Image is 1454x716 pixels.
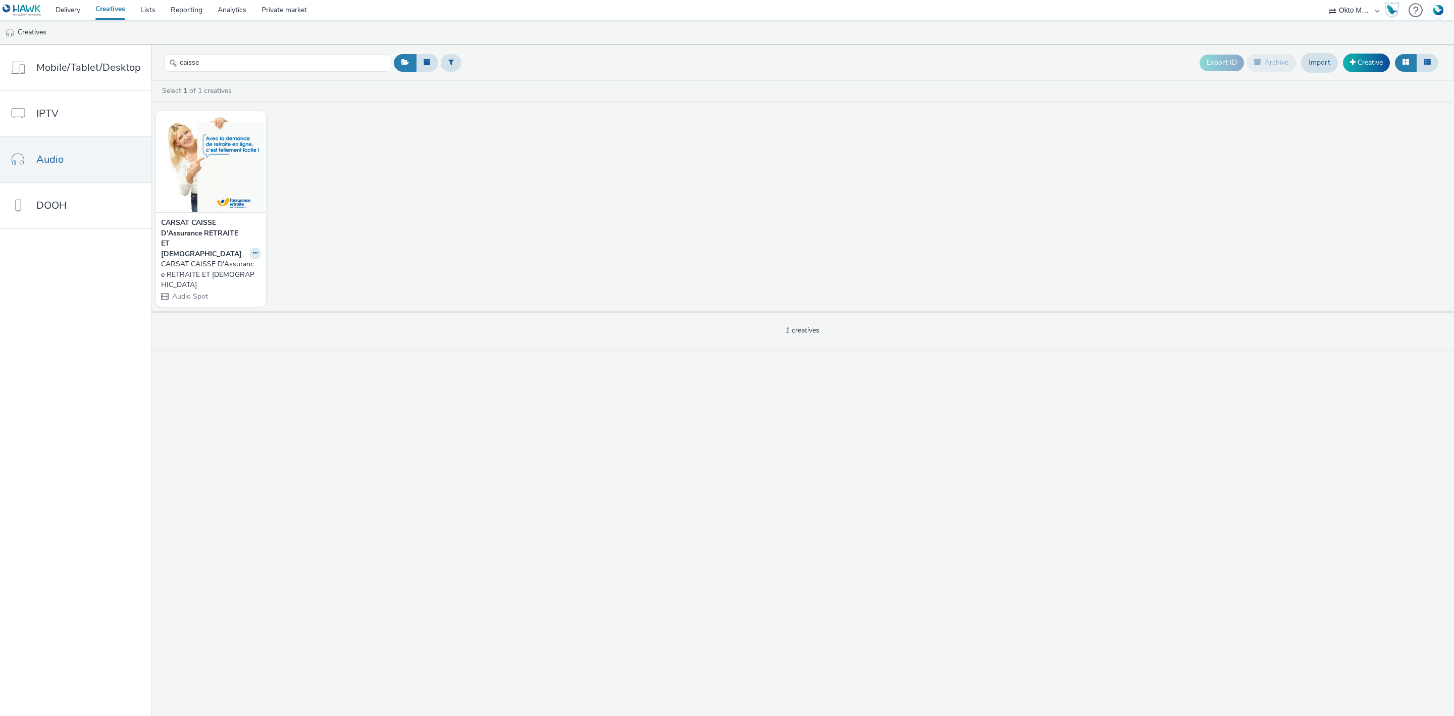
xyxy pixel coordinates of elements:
[183,86,187,96] strong: 1
[1384,2,1399,18] img: Hawk Academy
[161,86,236,96] a: Select of 1 creatives
[159,114,264,212] img: CARSAT CAISSE D'Assurance RETRAITE ET SANTE visual
[1343,54,1390,72] a: Creative
[1384,2,1404,18] a: Hawk Academy
[1395,54,1417,71] button: Grid
[1301,53,1338,72] a: Import
[161,259,261,290] a: CARSAT CAISSE D'Assurance RETRAITE ET [DEMOGRAPHIC_DATA]
[1247,54,1296,71] button: Archive
[1431,3,1446,18] img: Account FR
[161,259,257,290] div: CARSAT CAISSE D'Assurance RETRAITE ET [DEMOGRAPHIC_DATA]
[1200,55,1244,71] button: Export ID
[5,28,15,38] img: audio
[36,60,141,75] span: Mobile/Tablet/Desktop
[786,325,819,335] span: 1 creatives
[3,4,41,17] img: undefined Logo
[36,152,64,167] span: Audio
[161,218,247,259] strong: CARSAT CAISSE D'Assurance RETRAITE ET [DEMOGRAPHIC_DATA]
[36,198,67,213] span: DOOH
[36,106,59,121] span: IPTV
[1416,54,1438,71] button: Table
[164,54,391,72] input: Search...
[171,292,208,301] span: Audio Spot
